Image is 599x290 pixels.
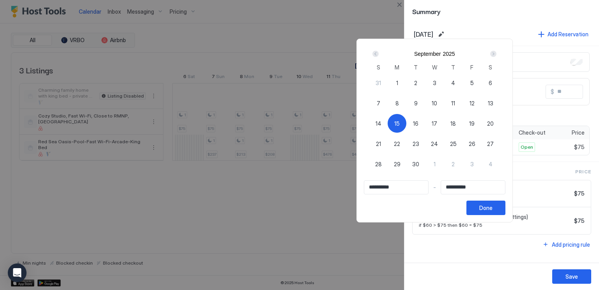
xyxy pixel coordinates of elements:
[489,79,492,87] span: 6
[376,79,381,87] span: 31
[376,119,381,128] span: 14
[369,94,388,112] button: 7
[414,63,418,71] span: T
[481,73,500,92] button: 6
[450,119,456,128] span: 18
[470,160,474,168] span: 3
[425,114,444,133] button: 17
[406,134,425,153] button: 23
[466,201,505,215] button: Done
[469,119,475,128] span: 19
[396,79,398,87] span: 1
[481,155,500,173] button: 4
[443,51,455,57] button: 2025
[388,155,406,173] button: 29
[364,181,428,194] input: Input Field
[425,73,444,92] button: 3
[413,140,419,148] span: 23
[406,155,425,173] button: 30
[425,134,444,153] button: 24
[431,140,438,148] span: 24
[481,114,500,133] button: 20
[487,140,494,148] span: 27
[406,73,425,92] button: 2
[8,263,27,282] div: Open Intercom Messenger
[425,155,444,173] button: 1
[489,63,492,71] span: S
[412,160,419,168] span: 30
[369,73,388,92] button: 31
[441,181,505,194] input: Input Field
[375,160,382,168] span: 28
[425,94,444,112] button: 10
[451,99,455,107] span: 11
[433,79,436,87] span: 3
[371,49,381,59] button: Prev
[414,51,441,57] button: September
[469,140,475,148] span: 26
[414,79,417,87] span: 2
[463,134,481,153] button: 26
[434,160,436,168] span: 1
[470,63,473,71] span: F
[413,119,418,128] span: 16
[487,119,494,128] span: 20
[369,134,388,153] button: 21
[463,114,481,133] button: 19
[481,94,500,112] button: 13
[376,140,381,148] span: 21
[450,140,457,148] span: 25
[489,160,493,168] span: 4
[433,184,436,191] span: -
[481,134,500,153] button: 27
[369,114,388,133] button: 14
[444,94,463,112] button: 11
[394,119,400,128] span: 15
[432,119,437,128] span: 17
[470,99,475,107] span: 12
[488,99,493,107] span: 13
[414,99,418,107] span: 9
[395,99,399,107] span: 8
[451,79,455,87] span: 4
[463,73,481,92] button: 5
[432,63,437,71] span: W
[395,63,399,71] span: M
[479,204,493,212] div: Done
[463,94,481,112] button: 12
[463,155,481,173] button: 3
[406,114,425,133] button: 16
[388,114,406,133] button: 15
[444,73,463,92] button: 4
[487,49,498,59] button: Next
[444,134,463,153] button: 25
[388,134,406,153] button: 22
[377,63,380,71] span: S
[470,79,474,87] span: 5
[444,114,463,133] button: 18
[451,63,455,71] span: T
[444,155,463,173] button: 2
[377,99,380,107] span: 7
[369,155,388,173] button: 28
[394,140,400,148] span: 22
[388,94,406,112] button: 8
[406,94,425,112] button: 9
[394,160,401,168] span: 29
[432,99,437,107] span: 10
[452,160,455,168] span: 2
[388,73,406,92] button: 1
